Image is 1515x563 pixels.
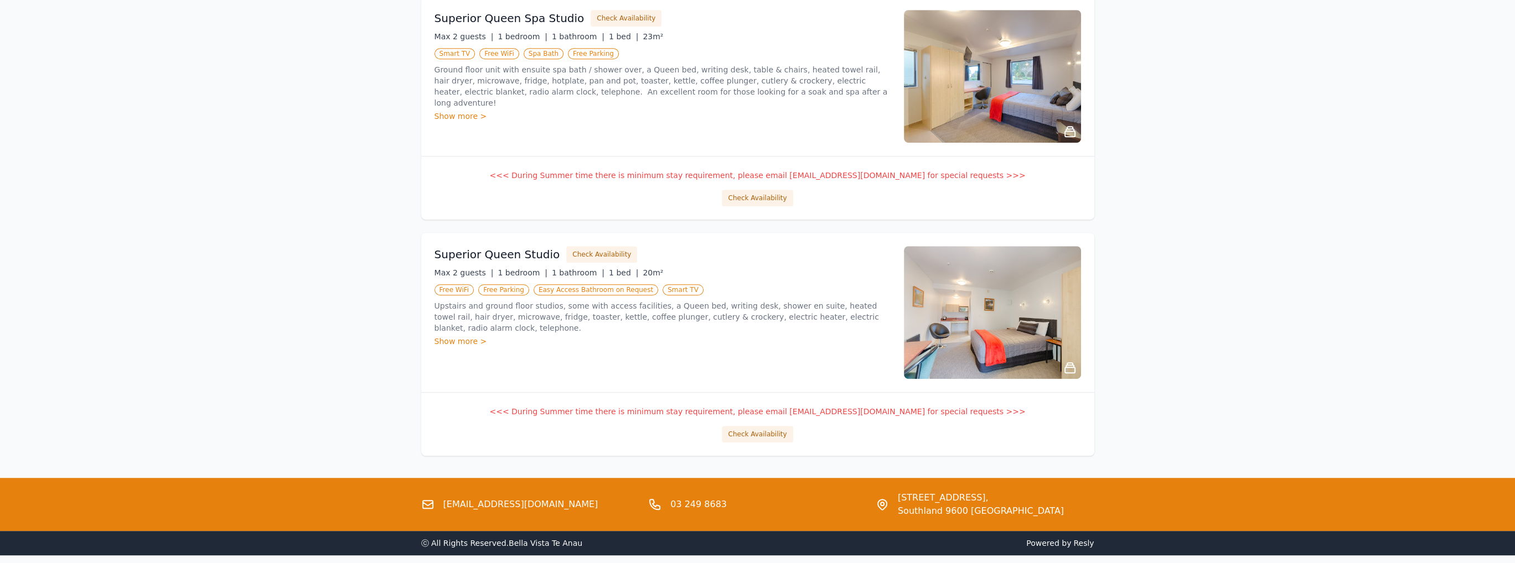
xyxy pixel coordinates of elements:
span: Smart TV [663,284,704,295]
span: Southland 9600 [GEOGRAPHIC_DATA] [898,504,1064,518]
button: Check Availability [722,190,793,206]
span: 1 bathroom | [552,32,604,41]
span: [STREET_ADDRESS], [898,491,1064,504]
span: Max 2 guests | [435,268,494,277]
button: Check Availability [722,426,793,442]
span: 1 bedroom | [498,32,547,41]
a: Resly [1073,539,1094,548]
button: Check Availability [591,10,661,27]
span: Powered by [762,538,1094,549]
span: 1 bedroom | [498,268,547,277]
p: Ground floor unit with ensuite spa bath / shower over, a Queen bed, writing desk, table & chairs,... [435,64,891,108]
span: 23m² [643,32,663,41]
span: Free WiFi [435,284,474,295]
span: Free WiFi [479,48,519,59]
a: 03 249 8683 [670,498,727,511]
span: Max 2 guests | [435,32,494,41]
span: 1 bed | [609,268,638,277]
h3: Superior Queen Spa Studio [435,11,585,26]
p: <<< During Summer time there is minimum stay requirement, please email [EMAIL_ADDRESS][DOMAIN_NAM... [435,406,1081,417]
p: Upstairs and ground floor studios, some with access facilities, a Queen bed, writing desk, shower... [435,300,891,333]
div: Show more > [435,111,891,122]
span: 20m² [643,268,663,277]
span: Smart TV [435,48,475,59]
span: Easy Access Bathroom on Request [534,284,658,295]
span: 1 bathroom | [552,268,604,277]
a: [EMAIL_ADDRESS][DOMAIN_NAME] [443,498,598,511]
h3: Superior Queen Studio [435,247,560,262]
button: Check Availability [566,246,637,263]
span: Free Parking [478,284,529,295]
span: ⓒ All Rights Reserved. Bella Vista Te Anau [421,539,583,548]
p: <<< During Summer time there is minimum stay requirement, please email [EMAIL_ADDRESS][DOMAIN_NAM... [435,170,1081,181]
span: Spa Bath [524,48,563,59]
span: 1 bed | [609,32,638,41]
div: Show more > [435,336,891,347]
span: Free Parking [568,48,619,59]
